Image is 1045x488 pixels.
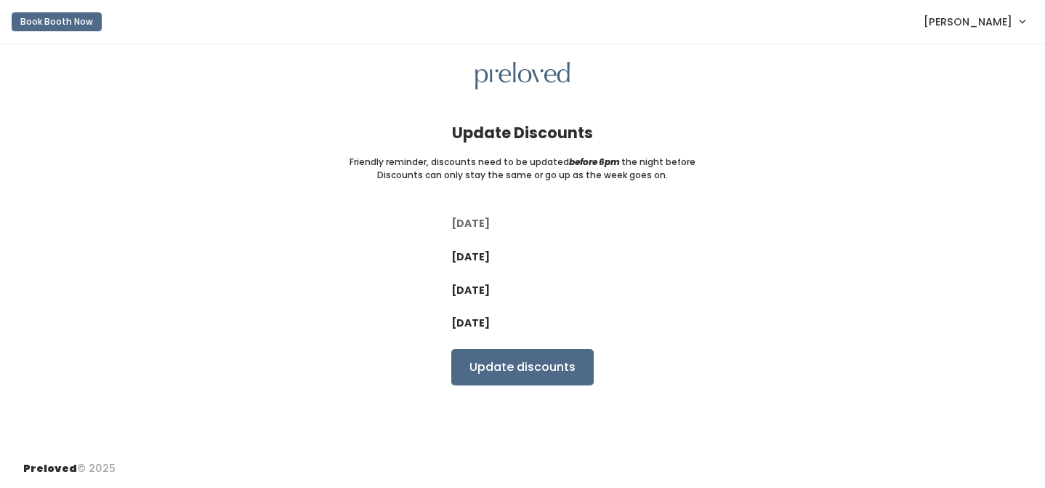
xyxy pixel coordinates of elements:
label: [DATE] [451,283,490,298]
label: [DATE] [451,316,490,331]
img: preloved logo [475,62,570,90]
small: Discounts can only stay the same or go up as the week goes on. [377,169,668,182]
label: [DATE] [451,249,490,265]
span: [PERSON_NAME] [924,14,1012,30]
span: Preloved [23,461,77,476]
i: before 6pm [569,156,620,168]
div: © 2025 [23,449,116,476]
button: Book Booth Now [12,12,102,31]
a: Book Booth Now [12,6,102,38]
input: Update discounts [451,349,594,385]
h4: Update Discounts [452,124,593,141]
a: [PERSON_NAME] [909,6,1039,37]
small: Friendly reminder, discounts need to be updated the night before [350,156,695,169]
label: [DATE] [451,216,490,231]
